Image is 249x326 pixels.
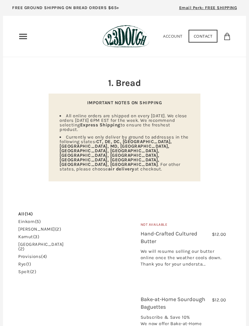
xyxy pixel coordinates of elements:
span: Currently we only deliver by ground to addresses in the following states: . For other states, ple... [60,134,189,172]
span: (1) [26,261,31,267]
a: Hand-Crafted Cultured Butter [141,230,197,245]
span: (14) [25,211,33,217]
a: rye(1) [18,262,31,266]
a: kamut(3) [18,235,39,239]
span: Email Perk: FREE SHIPPING [179,5,237,10]
strong: Express Shipping [80,122,121,128]
span: All online orders are shipped on every [DATE]. We close orders [DATE] 6PM EST for the week. We re... [60,113,187,132]
a: provisions(4) [18,254,47,259]
h2: 1. Bread [49,77,200,89]
span: (2) [55,226,61,232]
a: Contact [189,30,218,43]
span: $12.00 [212,232,226,237]
a: [GEOGRAPHIC_DATA](2) [18,242,64,251]
a: All(14) [18,212,33,216]
div: We will resume selling our butter online once the weather cools down. Thank you for your understa... [141,248,226,270]
strong: air delivery [108,166,135,172]
span: (3) [33,234,39,239]
a: Account [163,33,182,39]
span: (2) [30,269,36,274]
a: Hand-Crafted Cultured Butter [84,212,136,280]
a: einkorn(5) [18,219,41,224]
div: Not Available [141,222,226,230]
a: FREE GROUND SHIPPING ON BREAD ORDERS $65+ [3,3,128,16]
img: 123Dough Bakery [103,25,149,48]
strong: CT, DE, DC, [GEOGRAPHIC_DATA], [GEOGRAPHIC_DATA], MD, [GEOGRAPHIC_DATA], [GEOGRAPHIC_DATA], [GEOG... [60,139,172,167]
nav: Primary [18,32,28,41]
span: (5) [35,219,41,224]
span: $12.00 [212,297,226,303]
p: FREE GROUND SHIPPING ON BREAD ORDERS $65+ [12,5,119,11]
a: spelt(2) [18,269,36,274]
span: (4) [41,254,47,259]
a: Bake-at-Home Sourdough Baguettes [141,296,205,310]
strong: IMPORTANT NOTES ON SHIPPING [87,100,162,105]
span: (2) [18,246,25,252]
a: Email Perk: FREE SHIPPING [170,3,246,16]
a: [PERSON_NAME](2) [18,227,61,232]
